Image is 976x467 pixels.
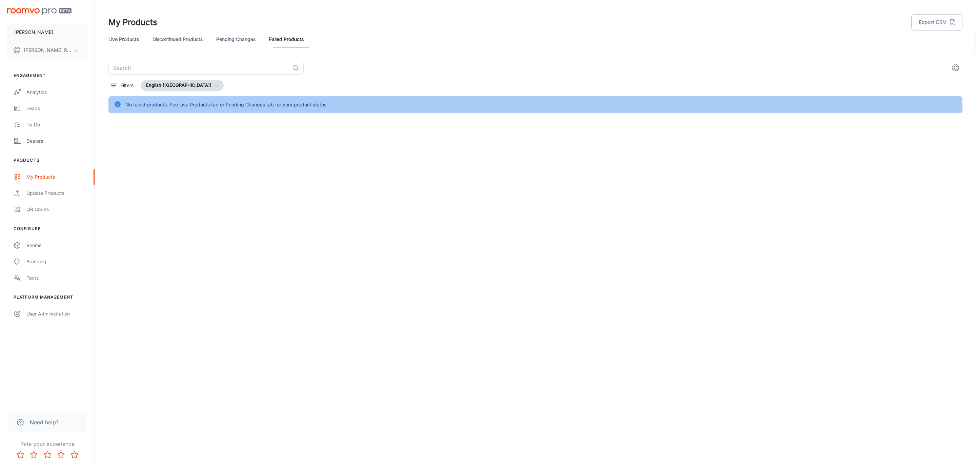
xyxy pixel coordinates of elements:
a: Pending Changes [216,31,256,47]
p: [PERSON_NAME] Redfield [24,46,72,54]
div: Analytics [26,88,88,96]
a: Live Products [108,31,139,47]
h1: My Products [108,16,157,28]
button: Export CSV [911,14,962,31]
button: filter [108,80,135,91]
button: [PERSON_NAME] Redfield [7,41,88,59]
div: No failed products. See Live Products tab or Pending Changes tab for your product status [125,98,326,111]
a: Discontinued Products [152,31,203,47]
a: Failed Products [269,31,304,47]
div: Dealers [26,137,88,145]
input: Search [108,61,289,75]
p: [PERSON_NAME] [14,28,53,36]
p: Filters [120,82,134,89]
img: Roomvo PRO Beta [7,8,72,15]
button: [PERSON_NAME] [7,23,88,41]
button: English ([GEOGRAPHIC_DATA]) [141,80,224,91]
div: To-do [26,121,88,128]
button: settings [949,61,962,75]
div: Leads [26,105,88,112]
